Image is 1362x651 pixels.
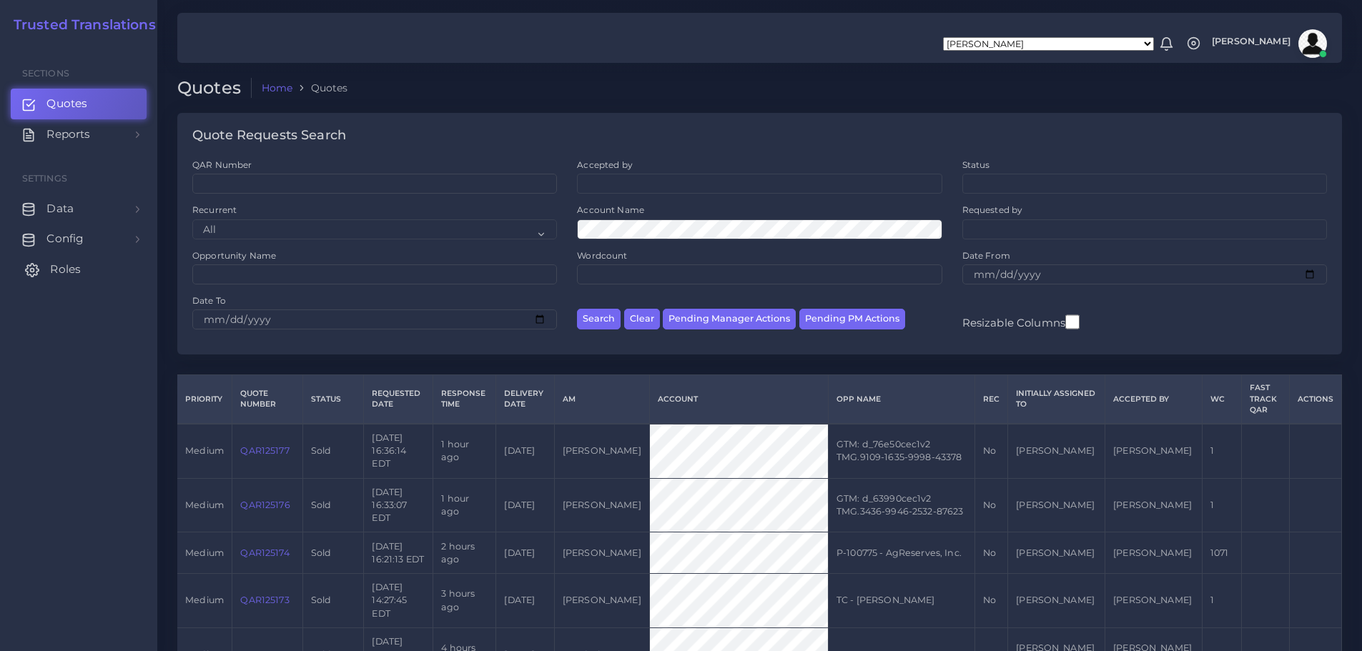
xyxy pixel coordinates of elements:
button: Pending Manager Actions [663,309,796,329]
button: Clear [624,309,660,329]
h2: Quotes [177,78,252,99]
td: [PERSON_NAME] [554,574,649,628]
th: Initially Assigned to [1008,375,1105,424]
td: No [974,478,1007,532]
input: Resizable Columns [1065,313,1080,331]
label: Resizable Columns [962,313,1080,331]
td: [PERSON_NAME] [1105,478,1202,532]
td: No [974,424,1007,478]
a: [PERSON_NAME]avatar [1205,29,1332,58]
td: [PERSON_NAME] [1105,574,1202,628]
td: 1 hour ago [433,424,496,478]
span: Settings [22,173,67,184]
label: Date To [192,294,226,307]
label: Requested by [962,204,1023,216]
td: [DATE] 16:33:07 EDT [364,478,433,532]
td: [DATE] [496,574,554,628]
span: medium [185,595,224,605]
label: QAR Number [192,159,252,171]
td: [PERSON_NAME] [1105,424,1202,478]
th: AM [554,375,649,424]
a: Home [262,81,293,95]
span: Data [46,201,74,217]
td: [DATE] 16:36:14 EDT [364,424,433,478]
td: No [974,532,1007,574]
td: [PERSON_NAME] [1008,424,1105,478]
a: QAR125176 [240,500,290,510]
label: Account Name [577,204,644,216]
td: [PERSON_NAME] [1008,574,1105,628]
a: Reports [11,119,147,149]
td: GTM: d_63990cec1v2 TMG.3436-9946-2532-87623 [828,478,974,532]
td: 1 [1202,574,1241,628]
th: Status [302,375,364,424]
label: Accepted by [577,159,633,171]
th: Quote Number [232,375,302,424]
label: Status [962,159,990,171]
span: Roles [50,262,81,277]
span: Config [46,231,84,247]
th: Actions [1289,375,1341,424]
td: TC - [PERSON_NAME] [828,574,974,628]
button: Pending PM Actions [799,309,905,329]
td: GTM: d_76e50cec1v2 TMG.9109-1635-9998-43378 [828,424,974,478]
td: [PERSON_NAME] [554,532,649,574]
td: [DATE] [496,532,554,574]
span: Quotes [46,96,87,111]
th: Priority [177,375,232,424]
a: QAR125173 [240,595,289,605]
th: Response Time [433,375,496,424]
td: 1071 [1202,532,1241,574]
a: QAR125174 [240,547,289,558]
a: Quotes [11,89,147,119]
label: Wordcount [577,249,627,262]
span: medium [185,445,224,456]
td: Sold [302,532,364,574]
td: [DATE] 14:27:45 EDT [364,574,433,628]
td: [PERSON_NAME] [1008,532,1105,574]
span: [PERSON_NAME] [1212,37,1291,46]
li: Quotes [292,81,347,95]
th: Opp Name [828,375,974,424]
a: Data [11,194,147,224]
label: Opportunity Name [192,249,276,262]
td: [PERSON_NAME] [1105,532,1202,574]
th: Requested Date [364,375,433,424]
td: [DATE] [496,424,554,478]
td: Sold [302,478,364,532]
th: WC [1202,375,1241,424]
td: Sold [302,574,364,628]
img: avatar [1298,29,1327,58]
span: Reports [46,126,90,142]
td: 1 [1202,478,1241,532]
button: Search [577,309,621,329]
td: 3 hours ago [433,574,496,628]
td: [PERSON_NAME] [1008,478,1105,532]
th: REC [974,375,1007,424]
a: Trusted Translations [4,17,156,34]
td: [PERSON_NAME] [554,478,649,532]
span: Sections [22,68,69,79]
a: QAR125177 [240,445,289,456]
th: Account [649,375,828,424]
span: medium [185,500,224,510]
th: Delivery Date [496,375,554,424]
label: Date From [962,249,1010,262]
td: No [974,574,1007,628]
td: 1 [1202,424,1241,478]
td: 2 hours ago [433,532,496,574]
th: Accepted by [1105,375,1202,424]
td: Sold [302,424,364,478]
td: [DATE] [496,478,554,532]
h4: Quote Requests Search [192,128,346,144]
a: Config [11,224,147,254]
td: P-100775 - AgReserves, Inc. [828,532,974,574]
td: 1 hour ago [433,478,496,532]
th: Fast Track QAR [1241,375,1289,424]
td: [DATE] 16:21:13 EDT [364,532,433,574]
label: Recurrent [192,204,237,216]
span: medium [185,547,224,558]
td: [PERSON_NAME] [554,424,649,478]
a: Roles [11,254,147,284]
